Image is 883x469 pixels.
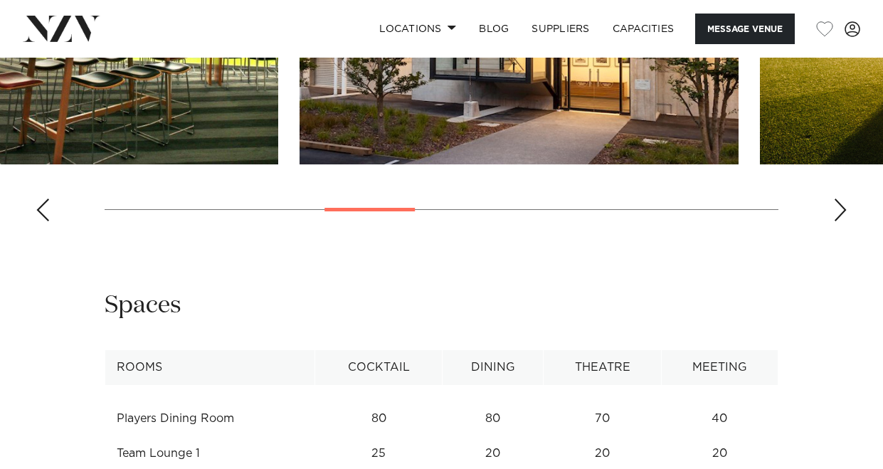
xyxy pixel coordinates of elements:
a: Locations [368,14,467,44]
th: Cocktail [315,350,443,385]
a: SUPPLIERS [520,14,601,44]
td: 70 [544,401,662,436]
button: Message Venue [695,14,795,44]
img: nzv-logo.png [23,16,100,41]
a: BLOG [467,14,520,44]
th: Meeting [661,350,778,385]
th: Theatre [544,350,662,385]
th: Dining [443,350,544,385]
th: Rooms [105,350,315,385]
td: 80 [443,401,544,436]
td: 40 [661,401,778,436]
td: Players Dining Room [105,401,315,436]
h2: Spaces [105,290,181,322]
td: 80 [315,401,443,436]
a: Capacities [601,14,686,44]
